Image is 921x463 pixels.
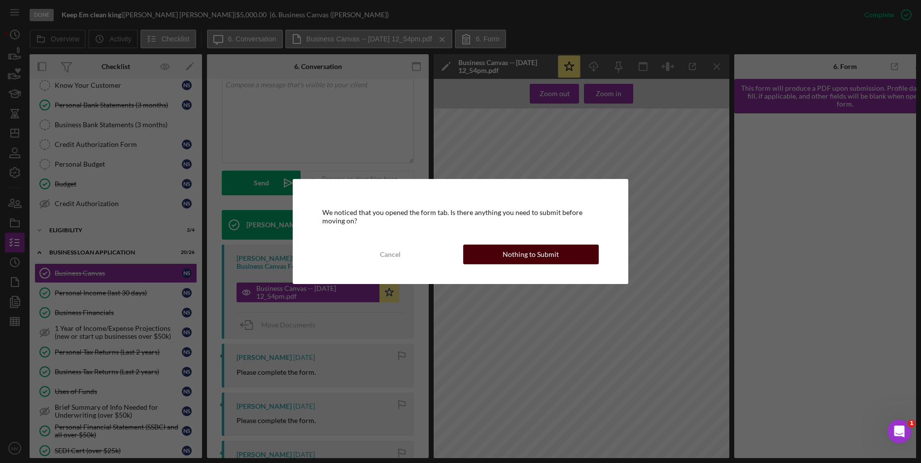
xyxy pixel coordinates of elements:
div: Nothing to Submit [503,245,559,264]
div: Cancel [380,245,401,264]
button: Cancel [322,245,458,264]
button: Nothing to Submit [463,245,599,264]
iframe: Intercom live chat [887,420,911,443]
div: We noticed that you opened the form tab. Is there anything you need to submit before moving on? [322,209,599,224]
span: 1 [908,420,916,427]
